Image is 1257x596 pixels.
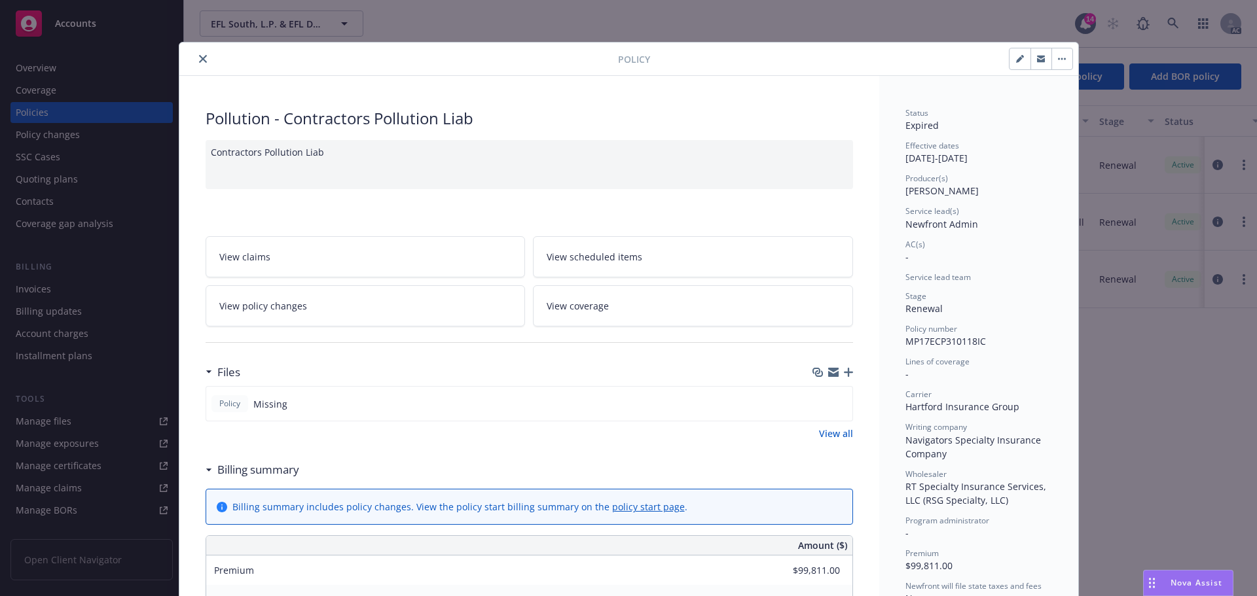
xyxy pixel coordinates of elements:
input: 0.00 [763,561,848,580]
span: Service lead(s) [905,205,959,217]
span: Producer(s) [905,173,948,184]
a: View policy changes [206,285,526,326]
a: View scheduled items [533,236,853,277]
span: Program administrator [905,515,989,526]
span: - [905,251,909,263]
span: Stage [905,290,926,302]
a: View coverage [533,285,853,326]
span: - [905,527,909,539]
div: [DATE] - [DATE] [905,140,1052,165]
span: Hartford Insurance Group [905,400,1019,413]
h3: Files [217,364,240,381]
span: View coverage [547,299,609,313]
span: Policy [618,52,650,66]
span: MP17ECP310118IC [905,335,986,347]
span: View scheduled items [547,250,642,264]
span: Premium [905,548,939,559]
div: Billing summary [206,461,299,478]
a: policy start page [612,500,685,513]
span: RT Specialty Insurance Services, LLC (RSG Specialty, LLC) [905,480,1049,506]
span: View claims [219,250,270,264]
span: Amount ($) [798,538,847,552]
span: Nova Assist [1171,577,1222,588]
span: AC(s) [905,239,925,250]
span: Expired [905,119,939,131]
span: Lines of coverage [905,356,970,367]
a: View all [819,427,853,440]
span: Service lead team [905,272,971,283]
span: Policy number [905,323,957,334]
button: Nova Assist [1143,570,1233,596]
span: Premium [214,564,254,576]
a: View claims [206,236,526,277]
div: Drag to move [1144,570,1160,595]
span: Navigators Specialty Insurance Company [905,434,1044,460]
span: Missing [253,397,287,411]
div: Pollution - Contractors Pollution Liab [206,107,853,130]
span: View policy changes [219,299,307,313]
span: Effective dates [905,140,959,151]
span: Policy [217,398,243,410]
span: Renewal [905,302,943,315]
span: Status [905,107,928,118]
span: $99,811.00 [905,559,953,572]
span: [PERSON_NAME] [905,184,979,197]
span: Newfront will file state taxes and fees [905,580,1042,591]
span: - [905,368,909,380]
span: Carrier [905,389,932,400]
span: Newfront Admin [905,218,978,230]
span: Writing company [905,421,967,432]
span: Wholesaler [905,468,947,480]
button: close [195,51,211,67]
div: Billing summary includes policy changes. View the policy start billing summary on the . [232,500,687,514]
div: Files [206,364,240,381]
h3: Billing summary [217,461,299,478]
div: Contractors Pollution Liab [206,140,853,189]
